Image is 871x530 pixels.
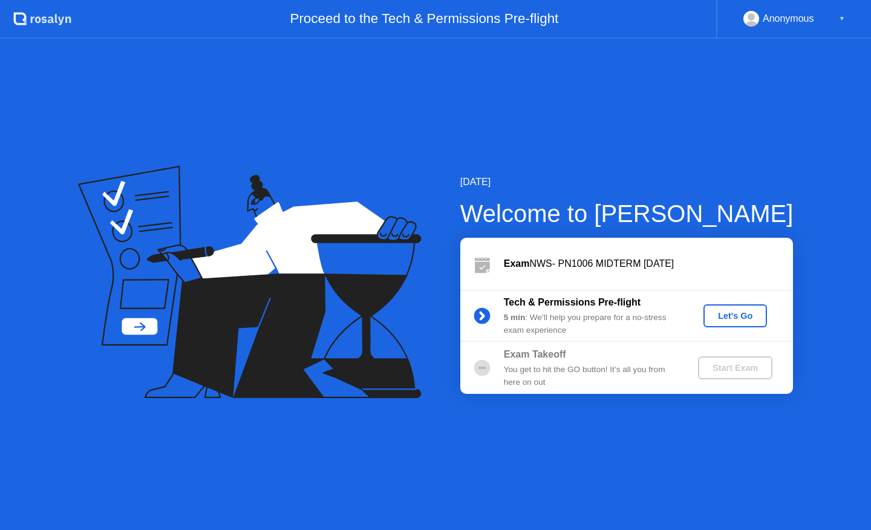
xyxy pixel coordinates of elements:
b: Tech & Permissions Pre-flight [504,297,641,307]
div: ▼ [839,11,845,27]
div: Welcome to [PERSON_NAME] [460,195,794,232]
div: [DATE] [460,175,794,189]
div: NWS- PN1006 MIDTERM [DATE] [504,257,793,271]
div: Start Exam [703,363,768,373]
b: Exam Takeoff [504,349,566,359]
div: : We’ll help you prepare for a no-stress exam experience [504,312,678,336]
b: Exam [504,258,530,269]
div: You get to hit the GO button! It’s all you from here on out [504,364,678,388]
div: Let's Go [708,311,762,321]
div: Anonymous [763,11,814,27]
button: Let's Go [703,304,767,327]
button: Start Exam [698,356,772,379]
b: 5 min [504,313,526,322]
